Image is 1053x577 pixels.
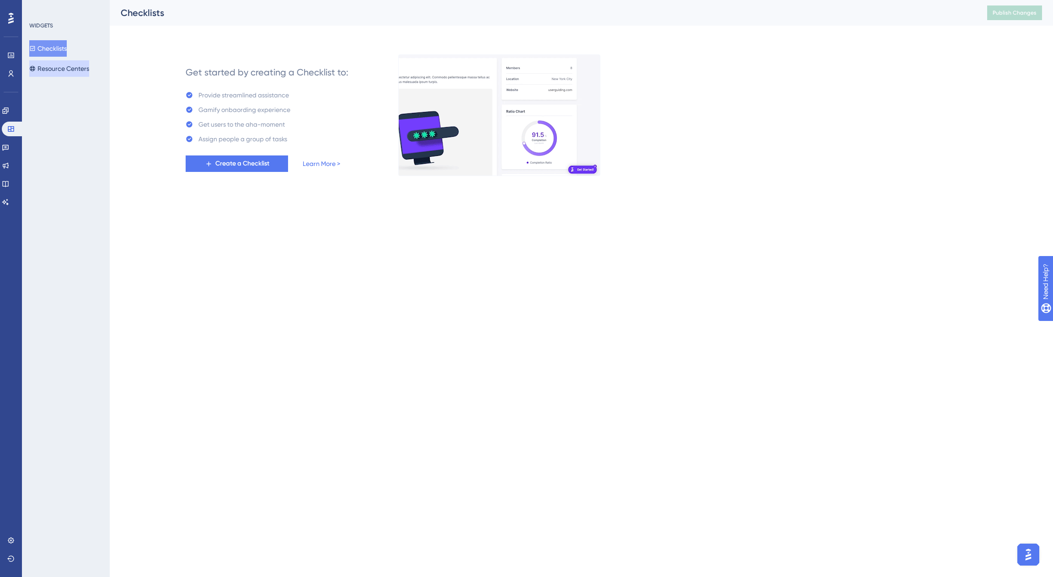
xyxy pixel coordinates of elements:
button: Resource Centers [29,60,89,77]
button: Create a Checklist [186,155,288,172]
span: Publish Changes [993,9,1037,16]
div: Get users to the aha-moment [198,119,285,130]
iframe: UserGuiding AI Assistant Launcher [1015,541,1042,568]
button: Checklists [29,40,67,57]
div: Checklists [121,6,964,19]
div: Provide streamlined assistance [198,90,289,101]
span: Need Help? [21,2,57,13]
span: Create a Checklist [215,158,269,169]
div: Get started by creating a Checklist to: [186,66,348,79]
div: WIDGETS [29,22,53,29]
div: Gamify onbaording experience [198,104,290,115]
img: e28e67207451d1beac2d0b01ddd05b56.gif [398,54,600,176]
a: Learn More > [303,158,340,169]
div: Assign people a group of tasks [198,134,287,144]
button: Publish Changes [987,5,1042,20]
